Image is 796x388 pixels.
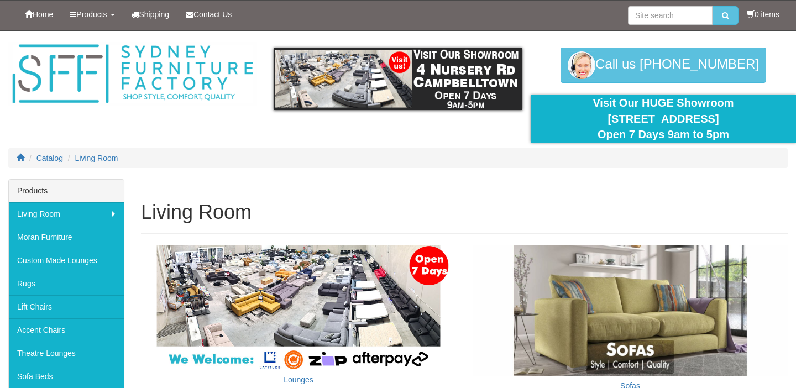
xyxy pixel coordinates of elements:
[61,1,123,28] a: Products
[9,180,124,202] div: Products
[9,202,124,226] a: Living Room
[141,201,788,223] h1: Living Room
[17,1,61,28] a: Home
[141,245,456,370] img: Lounges
[274,48,522,110] img: showroom.gif
[628,6,713,25] input: Site search
[33,10,53,19] span: Home
[9,272,124,295] a: Rugs
[139,10,170,19] span: Shipping
[9,365,124,388] a: Sofa Beds
[8,42,257,106] img: Sydney Furniture Factory
[9,295,124,318] a: Lift Chairs
[76,10,107,19] span: Products
[177,1,240,28] a: Contact Us
[284,375,313,384] a: Lounges
[9,318,124,342] a: Accent Chairs
[36,154,63,162] a: Catalog
[193,10,232,19] span: Contact Us
[123,1,178,28] a: Shipping
[9,226,124,249] a: Moran Furniture
[9,249,124,272] a: Custom Made Lounges
[473,245,788,376] img: Sofas
[75,154,118,162] a: Living Room
[9,342,124,365] a: Theatre Lounges
[747,9,779,20] li: 0 items
[539,95,788,143] div: Visit Our HUGE Showroom [STREET_ADDRESS] Open 7 Days 9am to 5pm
